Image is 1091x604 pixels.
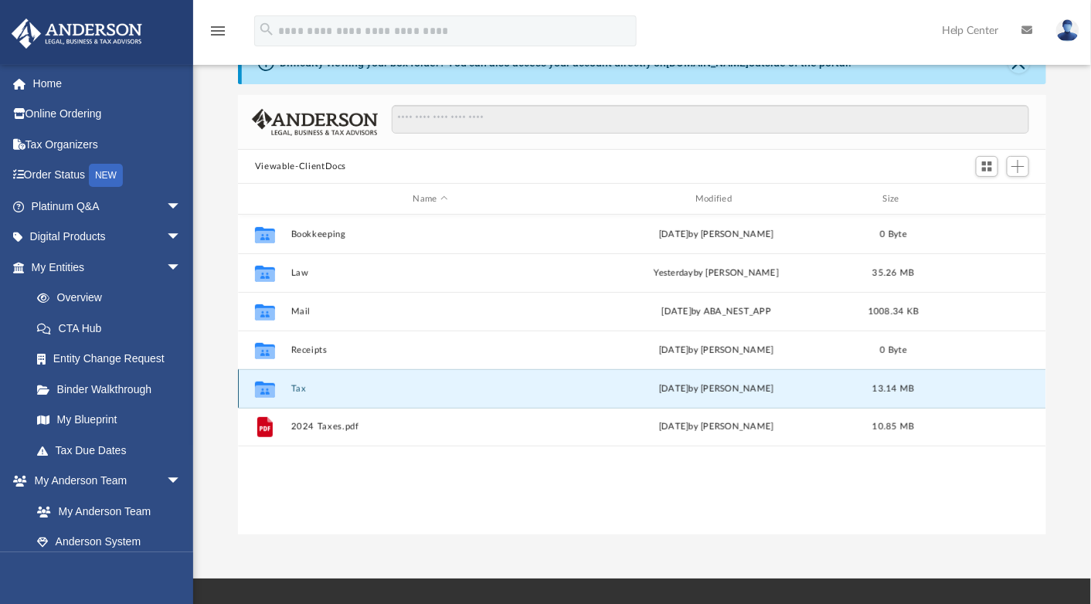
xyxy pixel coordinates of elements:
a: Overview [22,283,205,314]
a: Platinum Q&Aarrow_drop_down [11,191,205,222]
button: 2024 Taxes.pdf [291,422,570,432]
span: 0 Byte [880,230,907,239]
div: Name [291,192,570,206]
input: Search files and folders [392,105,1029,134]
span: 10.85 MB [873,422,915,431]
a: Digital Productsarrow_drop_down [11,222,205,253]
img: User Pic [1056,19,1079,42]
div: [DATE] by [PERSON_NAME] [577,382,856,396]
a: My Blueprint [22,405,197,436]
button: Mail [291,307,570,317]
span: 0 Byte [880,346,907,355]
a: CTA Hub [22,313,205,344]
span: arrow_drop_down [166,191,197,222]
span: 35.26 MB [873,269,915,277]
a: [DOMAIN_NAME] [666,56,749,69]
button: Bookkeeping [291,229,570,239]
a: Online Ordering [11,99,205,130]
span: arrow_drop_down [166,222,197,253]
span: 1008.34 KB [868,307,919,316]
div: NEW [89,164,123,187]
a: Tax Due Dates [22,435,205,466]
div: [DATE] by ABA_NEST_APP [577,305,856,319]
div: grid [238,215,1046,535]
div: by [PERSON_NAME] [577,266,856,280]
button: Viewable-ClientDocs [255,160,346,174]
i: menu [209,22,227,40]
a: Binder Walkthrough [22,374,205,405]
button: Receipts [291,345,570,355]
a: My Entitiesarrow_drop_down [11,252,205,283]
span: 13.14 MB [873,385,915,393]
a: Home [11,68,205,99]
span: arrow_drop_down [166,252,197,283]
a: menu [209,29,227,40]
div: Size [863,192,925,206]
button: Tax [291,384,570,394]
span: arrow_drop_down [166,466,197,497]
div: id [931,192,1039,206]
div: [DATE] by [PERSON_NAME] [577,228,856,242]
a: Anderson System [22,527,197,558]
button: Switch to Grid View [976,156,999,178]
button: Law [291,268,570,278]
button: Add [1007,156,1030,178]
div: [DATE] by [PERSON_NAME] [577,344,856,358]
a: My Anderson Team [22,496,189,527]
div: Modified [576,192,856,206]
a: Tax Organizers [11,129,205,160]
a: Order StatusNEW [11,160,205,192]
a: My Anderson Teamarrow_drop_down [11,466,197,497]
div: by [PERSON_NAME] [577,420,856,434]
i: search [258,21,275,38]
span: [DATE] [659,422,689,431]
img: Anderson Advisors Platinum Portal [7,19,147,49]
span: yesterday [654,269,693,277]
div: id [245,192,284,206]
a: Entity Change Request [22,344,205,375]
